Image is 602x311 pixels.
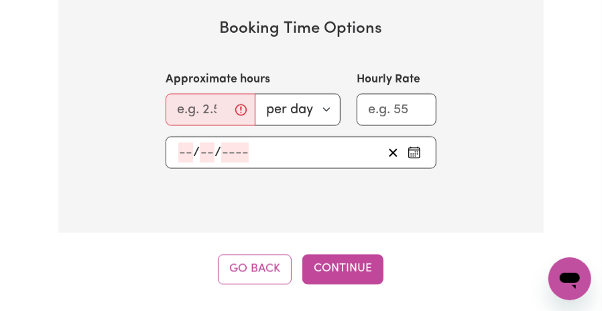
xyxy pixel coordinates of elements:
button: Continue [302,254,383,284]
label: Hourly Rate [357,70,420,88]
input: ---- [221,142,249,162]
h3: Booking Time Options [101,19,501,38]
input: e.g. 2.5 [166,93,255,125]
span: / [215,145,221,160]
button: Clear start date [383,142,404,162]
input: -- [200,142,215,162]
label: Approximate hours [166,70,270,88]
button: Go Back [218,254,292,284]
button: Pick an approximate start date [404,142,425,162]
span: / [193,145,200,160]
iframe: Button to launch messaging window [548,257,591,300]
input: -- [178,142,193,162]
input: e.g. 55 [357,93,436,125]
